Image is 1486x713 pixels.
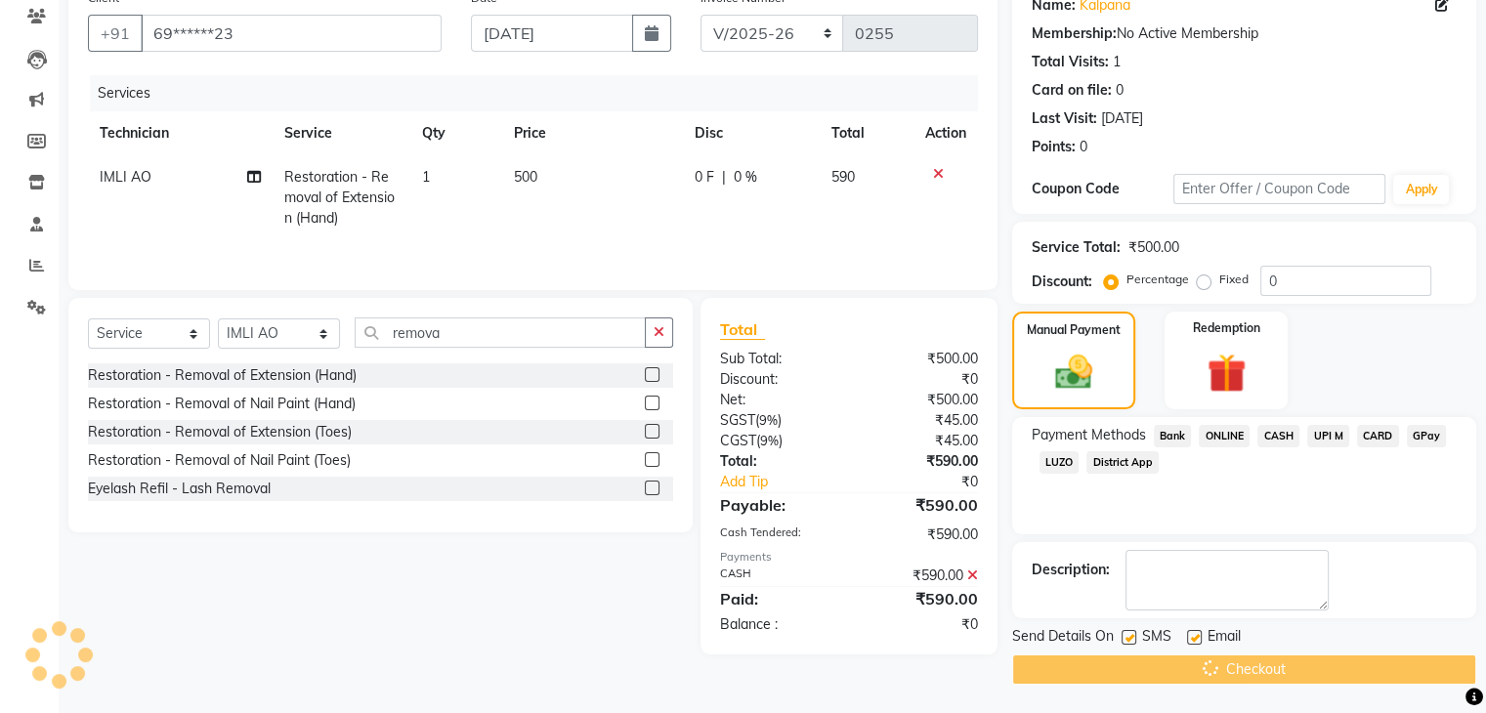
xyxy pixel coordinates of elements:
div: ₹45.00 [849,431,993,451]
div: Services [90,75,993,111]
span: GPay [1407,425,1447,447]
span: Send Details On [1012,626,1114,650]
div: Restoration - Removal of Extension (Toes) [88,422,352,442]
span: SMS [1142,626,1171,650]
div: Restoration - Removal of Nail Paint (Hand) [88,394,356,414]
div: Restoration - Removal of Nail Paint (Toes) [88,450,351,471]
div: ₹0 [849,614,993,635]
div: CASH [705,566,849,586]
div: 1 [1113,52,1121,72]
span: 0 F [695,167,714,188]
input: Search or Scan [355,317,646,348]
div: ₹500.00 [849,390,993,410]
div: ₹500.00 [849,349,993,369]
div: Card on file: [1032,80,1112,101]
th: Disc [683,111,821,155]
div: ( ) [705,431,849,451]
span: 0 % [734,167,757,188]
div: Total Visits: [1032,52,1109,72]
span: IMLI AO [100,168,151,186]
div: 0 [1116,80,1124,101]
span: LUZO [1040,451,1080,474]
div: Description: [1032,560,1110,580]
div: ₹590.00 [849,451,993,472]
th: Service [272,111,410,155]
input: Enter Offer / Coupon Code [1173,174,1386,204]
div: Eyelash Refil - Lash Removal [88,479,271,499]
span: Total [720,319,765,340]
a: Add Tip [705,472,872,492]
div: Points: [1032,137,1076,157]
label: Fixed [1219,271,1249,288]
div: Payable: [705,493,849,517]
div: Restoration - Removal of Extension (Hand) [88,365,357,386]
div: ₹590.00 [849,587,993,610]
span: 1 [422,168,430,186]
div: ( ) [705,410,849,431]
span: CGST [720,432,756,449]
div: Total: [705,451,849,472]
th: Total [820,111,913,155]
div: Discount: [1032,272,1092,292]
div: ₹0 [849,369,993,390]
span: 9% [760,433,779,448]
label: Manual Payment [1027,321,1121,339]
div: Sub Total: [705,349,849,369]
div: Payments [720,549,978,566]
input: Search by Name/Mobile/Email/Code [141,15,442,52]
div: 0 [1080,137,1087,157]
span: SGST [720,411,755,429]
span: CASH [1257,425,1299,447]
span: Restoration - Removal of Extension (Hand) [283,168,394,227]
div: ₹590.00 [849,493,993,517]
div: No Active Membership [1032,23,1457,44]
div: Cash Tendered: [705,524,849,545]
div: Paid: [705,587,849,610]
div: Discount: [705,369,849,390]
th: Technician [88,111,272,155]
div: Balance : [705,614,849,635]
div: ₹0 [872,472,992,492]
span: UPI M [1307,425,1349,447]
span: ONLINE [1199,425,1250,447]
button: +91 [88,15,143,52]
div: Coupon Code [1032,179,1173,199]
div: ₹590.00 [849,524,993,545]
span: Email [1208,626,1241,650]
span: 590 [831,168,855,186]
div: Last Visit: [1032,108,1097,129]
div: [DATE] [1101,108,1143,129]
th: Action [913,111,978,155]
div: ₹45.00 [849,410,993,431]
span: District App [1086,451,1159,474]
div: ₹590.00 [849,566,993,586]
button: Apply [1393,175,1449,204]
span: | [722,167,726,188]
img: _cash.svg [1043,351,1104,394]
div: Membership: [1032,23,1117,44]
span: 500 [514,168,537,186]
img: _gift.svg [1195,349,1258,398]
div: Net: [705,390,849,410]
span: Payment Methods [1032,425,1146,445]
span: CARD [1357,425,1399,447]
th: Price [502,111,682,155]
span: 9% [759,412,778,428]
label: Redemption [1193,319,1260,337]
div: Service Total: [1032,237,1121,258]
div: ₹500.00 [1128,237,1179,258]
span: Bank [1154,425,1192,447]
label: Percentage [1126,271,1189,288]
th: Qty [410,111,502,155]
